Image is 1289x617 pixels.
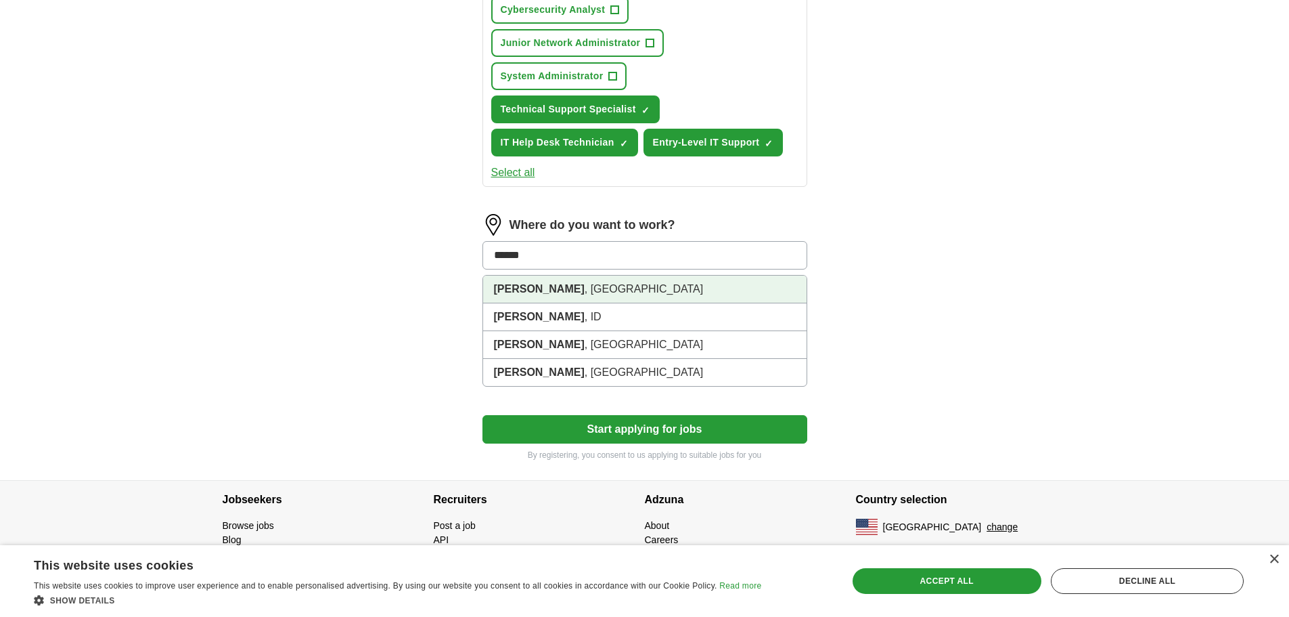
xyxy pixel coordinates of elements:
[482,214,504,236] img: location.png
[853,568,1041,594] div: Accept all
[856,519,878,535] img: US flag
[987,520,1018,534] button: change
[491,95,660,123] button: Technical Support Specialist✓
[643,129,784,156] button: Entry-Level IT Support✓
[883,520,982,534] span: [GEOGRAPHIC_DATA]
[482,415,807,444] button: Start applying for jobs
[653,135,760,150] span: Entry-Level IT Support
[34,553,727,574] div: This website uses cookies
[494,366,585,378] strong: [PERSON_NAME]
[719,581,761,591] a: Read more, opens a new window
[501,102,636,116] span: Technical Support Specialist
[1051,568,1244,594] div: Decline all
[856,481,1067,519] h4: Country selection
[494,311,585,322] strong: [PERSON_NAME]
[483,359,807,386] li: , [GEOGRAPHIC_DATA]
[483,276,807,303] li: , [GEOGRAPHIC_DATA]
[501,69,604,83] span: System Administrator
[494,339,585,350] strong: [PERSON_NAME]
[491,165,535,181] button: Select all
[223,534,242,545] a: Blog
[491,62,627,90] button: System Administrator
[494,283,585,295] strong: [PERSON_NAME]
[434,534,449,545] a: API
[620,138,628,149] span: ✓
[501,3,606,17] span: Cybersecurity Analyst
[434,520,476,531] a: Post a job
[483,331,807,359] li: , [GEOGRAPHIC_DATA]
[491,129,638,156] button: IT Help Desk Technician✓
[34,593,761,607] div: Show details
[641,105,650,116] span: ✓
[501,36,641,50] span: Junior Network Administrator
[491,29,664,57] button: Junior Network Administrator
[765,138,773,149] span: ✓
[510,216,675,234] label: Where do you want to work?
[645,534,679,545] a: Careers
[50,596,115,605] span: Show details
[34,581,717,591] span: This website uses cookies to improve user experience and to enable personalised advertising. By u...
[482,449,807,461] p: By registering, you consent to us applying to suitable jobs for you
[483,303,807,331] li: , ID
[501,135,614,150] span: IT Help Desk Technician
[223,520,274,531] a: Browse jobs
[645,520,670,531] a: About
[1269,555,1279,565] div: Close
